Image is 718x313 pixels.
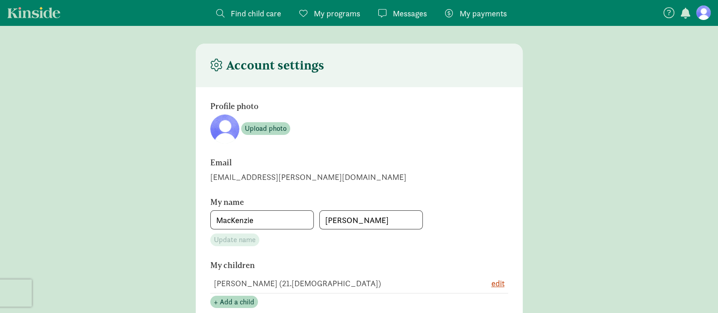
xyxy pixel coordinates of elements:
[210,273,463,293] td: [PERSON_NAME] (21.[DEMOGRAPHIC_DATA])
[210,296,258,308] button: + Add a child
[210,198,460,207] h6: My name
[210,261,460,270] h6: My children
[7,7,60,18] a: Kinside
[460,7,507,20] span: My payments
[491,277,505,289] button: edit
[210,158,460,167] h6: Email
[214,234,256,245] span: Update name
[210,234,259,246] button: Update name
[214,297,254,308] span: + Add a child
[241,122,290,135] button: Upload photo
[245,123,287,134] span: Upload photo
[210,58,324,73] h4: Account settings
[393,7,427,20] span: Messages
[210,171,508,183] div: [EMAIL_ADDRESS][PERSON_NAME][DOMAIN_NAME]
[211,211,313,229] input: First name
[320,211,422,229] input: Last name
[210,102,460,111] h6: Profile photo
[314,7,360,20] span: My programs
[231,7,281,20] span: Find child care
